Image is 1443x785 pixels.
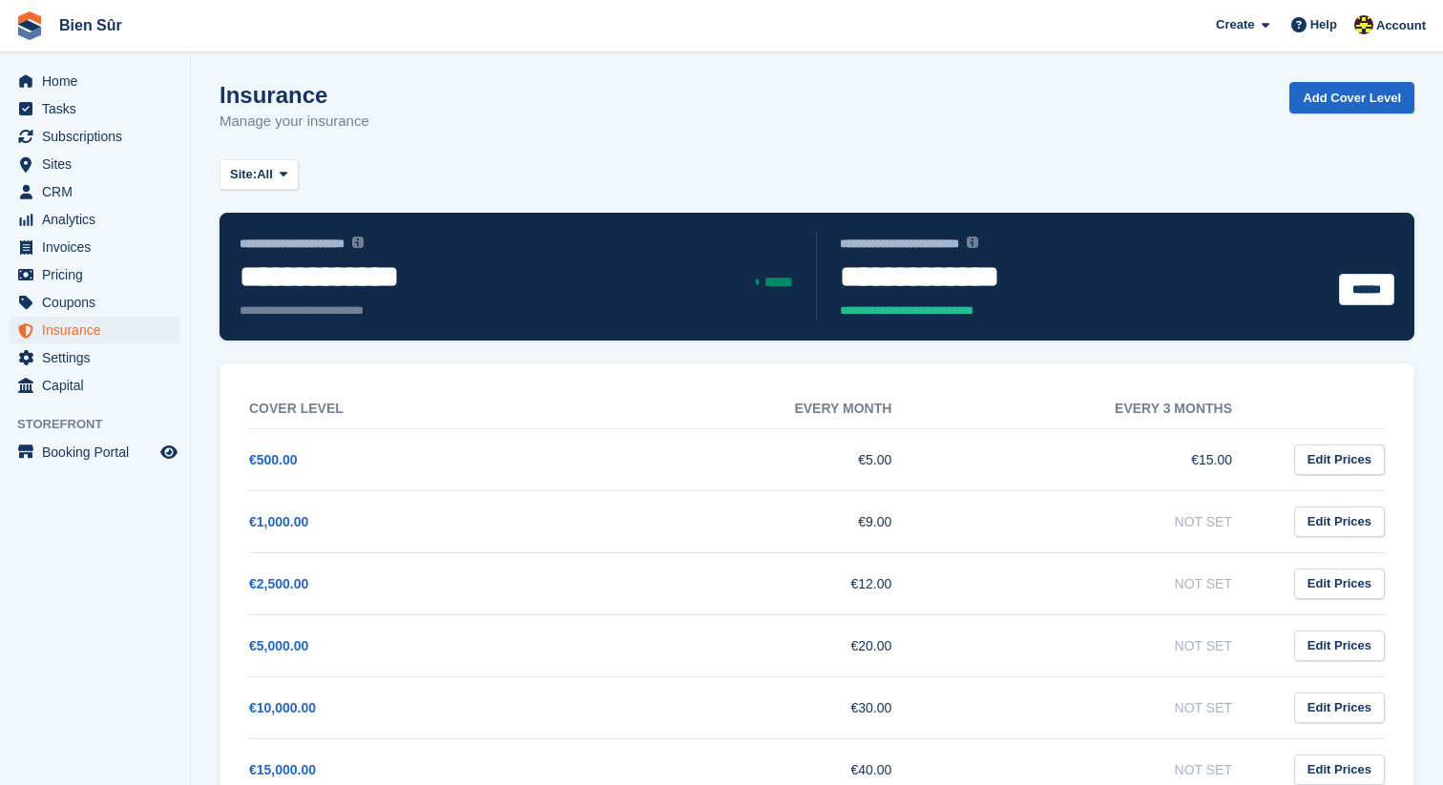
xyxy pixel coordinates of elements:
[10,178,180,205] a: menu
[157,441,180,464] a: Preview store
[590,552,931,614] td: €12.00
[42,439,157,465] span: Booking Portal
[1294,506,1385,538] a: Edit Prices
[42,68,157,94] span: Home
[10,372,180,399] a: menu
[1216,15,1254,34] span: Create
[10,68,180,94] a: menu
[1289,82,1414,114] a: Add Cover Level
[42,289,157,316] span: Coupons
[1294,630,1385,662] a: Edit Prices
[249,514,308,529] a: €1,000.00
[42,317,157,343] span: Insurance
[220,159,299,191] button: Site: All
[1294,692,1385,724] a: Edit Prices
[15,11,44,40] img: stora-icon-8386f47178a22dfd0bd8f6a31ec36ba5ce8667c1dd55bd0f319d3a0aa187defe.svg
[52,10,130,41] a: Bien Sûr
[42,95,157,122] span: Tasks
[10,206,180,233] a: menu
[590,389,931,429] th: Every month
[10,439,180,465] a: menu
[10,317,180,343] a: menu
[17,415,190,434] span: Storefront
[590,428,931,490] td: €5.00
[10,261,180,288] a: menu
[590,676,931,738] td: €30.00
[249,576,308,591] a: €2,500.00
[930,490,1270,552] td: Not Set
[930,389,1270,429] th: Every 3 months
[249,452,298,467] a: €500.00
[10,95,180,122] a: menu
[590,614,931,676] td: €20.00
[352,237,364,248] img: icon-info-grey-7440780725fd019a000dd9b08b2336e03edf1995a4989e88bcd33f0948082b44.svg
[42,261,157,288] span: Pricing
[257,165,273,184] span: All
[590,490,931,552] td: €9.00
[1294,444,1385,476] a: Edit Prices
[230,165,257,184] span: Site:
[10,151,180,177] a: menu
[42,206,157,233] span: Analytics
[10,344,180,371] a: menu
[220,111,369,133] p: Manage your insurance
[249,389,590,429] th: Cover Level
[1310,15,1337,34] span: Help
[220,82,369,108] h1: Insurance
[42,234,157,260] span: Invoices
[10,289,180,316] a: menu
[1376,16,1426,35] span: Account
[249,638,308,653] a: €5,000.00
[930,552,1270,614] td: Not Set
[930,428,1270,490] td: €15.00
[930,676,1270,738] td: Not Set
[42,344,157,371] span: Settings
[1354,15,1373,34] img: Marie Tran
[42,178,157,205] span: CRM
[249,762,316,777] a: €15,000.00
[930,614,1270,676] td: Not Set
[10,123,180,150] a: menu
[10,234,180,260] a: menu
[42,123,157,150] span: Subscriptions
[1294,568,1385,600] a: Edit Prices
[42,372,157,399] span: Capital
[249,700,316,715] a: €10,000.00
[42,151,157,177] span: Sites
[967,237,978,248] img: icon-info-grey-7440780725fd019a000dd9b08b2336e03edf1995a4989e88bcd33f0948082b44.svg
